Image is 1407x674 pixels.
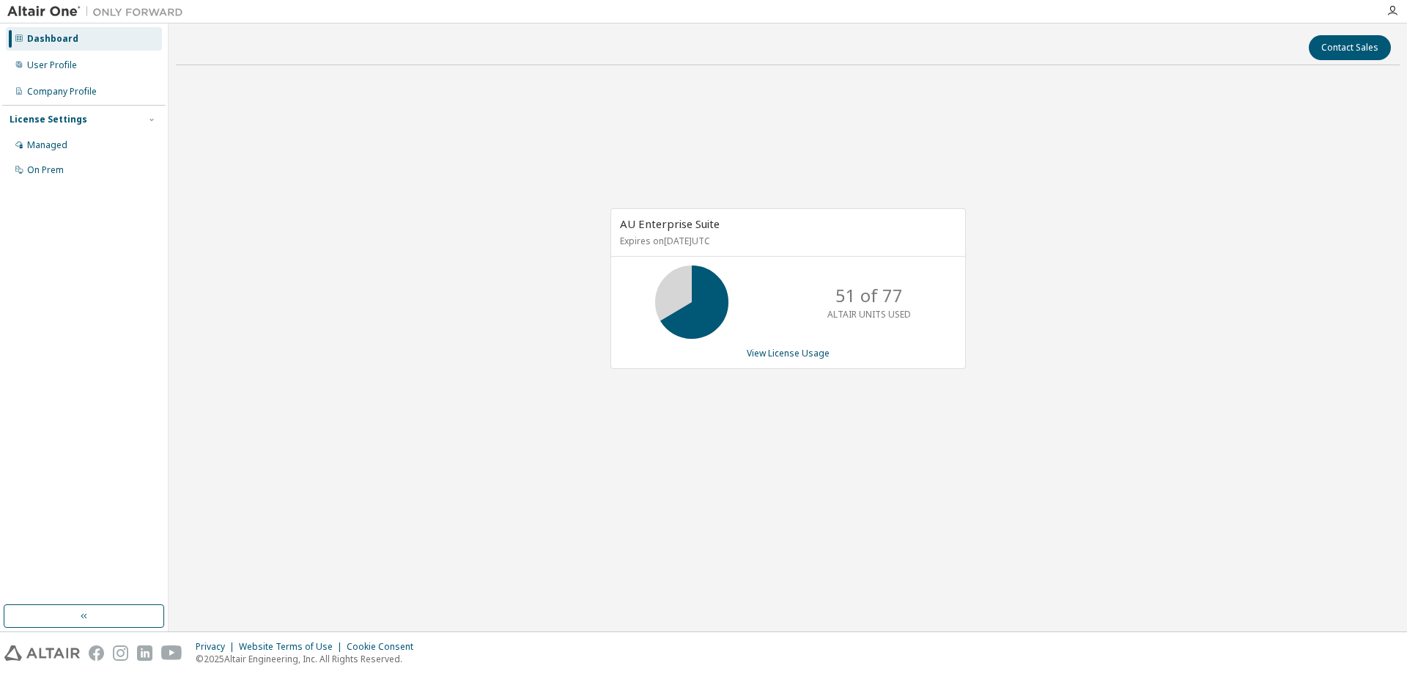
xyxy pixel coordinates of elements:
span: AU Enterprise Suite [620,216,720,231]
div: Dashboard [27,33,78,45]
div: Privacy [196,641,239,653]
button: Contact Sales [1309,35,1391,60]
p: 51 of 77 [835,283,903,308]
div: On Prem [27,164,64,176]
div: License Settings [10,114,87,125]
img: altair_logo.svg [4,645,80,661]
div: Managed [27,139,67,151]
p: ALTAIR UNITS USED [827,308,911,320]
img: linkedin.svg [137,645,152,661]
div: User Profile [27,59,77,71]
p: © 2025 Altair Engineering, Inc. All Rights Reserved. [196,653,422,665]
img: Altair One [7,4,191,19]
img: instagram.svg [113,645,128,661]
p: Expires on [DATE] UTC [620,235,953,247]
img: facebook.svg [89,645,104,661]
div: Cookie Consent [347,641,422,653]
div: Website Terms of Use [239,641,347,653]
a: View License Usage [747,347,830,359]
img: youtube.svg [161,645,182,661]
div: Company Profile [27,86,97,98]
